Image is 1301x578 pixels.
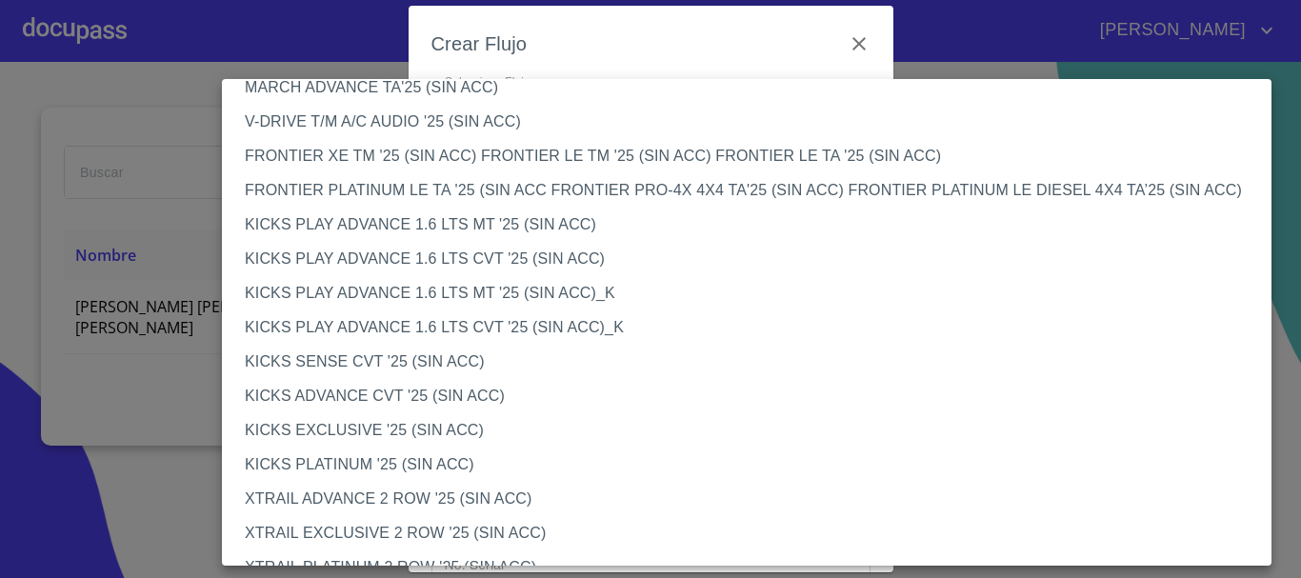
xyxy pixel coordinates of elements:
li: KICKS SENSE CVT '25 (SIN ACC) [222,345,1286,379]
li: XTRAIL ADVANCE 2 ROW '25 (SIN ACC) [222,482,1286,516]
li: KICKS PLAY ADVANCE 1.6 LTS MT '25 (SIN ACC)_K [222,276,1286,310]
li: KICKS PLAY ADVANCE 1.6 LTS CVT '25 (SIN ACC)_K [222,310,1286,345]
li: KICKS ADVANCE CVT '25 (SIN ACC) [222,379,1286,413]
li: XTRAIL EXCLUSIVE 2 ROW '25 (SIN ACC) [222,516,1286,550]
li: KICKS EXCLUSIVE '25 (SIN ACC) [222,413,1286,448]
li: V-DRIVE T/M A/C AUDIO '25 (SIN ACC) [222,105,1286,139]
li: FRONTIER PLATINUM LE TA '25 (SIN ACC FRONTIER PRO-4X 4X4 TA'25 (SIN ACC) FRONTIER PLATINUM LE DIE... [222,173,1286,208]
li: KICKS PLAY ADVANCE 1.6 LTS MT '25 (SIN ACC) [222,208,1286,242]
li: MARCH ADVANCE TA'25 (SIN ACC) [222,70,1286,105]
li: FRONTIER XE TM '25 (SIN ACC) FRONTIER LE TM '25 (SIN ACC) FRONTIER LE TA '25 (SIN ACC) [222,139,1286,173]
li: KICKS PLATINUM '25 (SIN ACC) [222,448,1286,482]
li: KICKS PLAY ADVANCE 1.6 LTS CVT '25 (SIN ACC) [222,242,1286,276]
